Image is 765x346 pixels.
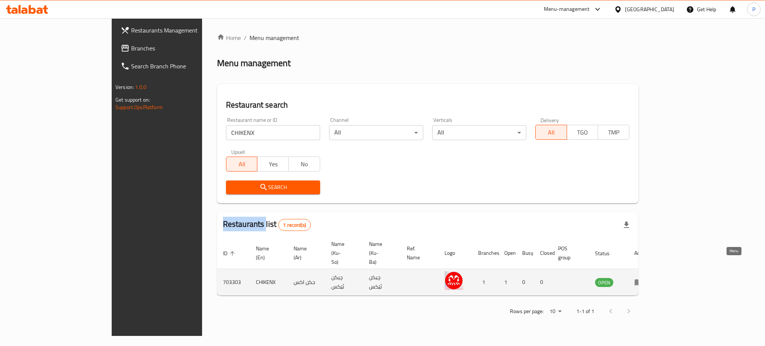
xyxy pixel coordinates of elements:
span: P [752,5,755,13]
button: TGO [567,125,598,140]
label: Upsell [231,149,245,154]
nav: breadcrumb [217,33,638,42]
span: TMP [601,127,626,138]
img: CHIKENX [445,271,463,290]
span: All [229,159,255,170]
div: [GEOGRAPHIC_DATA] [625,5,674,13]
button: Yes [257,157,289,172]
span: Name (Ku-Ba) [369,240,392,266]
h2: Restaurant search [226,99,629,111]
th: Open [498,237,516,269]
td: 1 [498,269,516,296]
span: ID [223,249,237,258]
span: No [292,159,317,170]
button: All [226,157,258,172]
h2: Restaurants list [223,219,311,231]
span: Name (Ku-So) [331,240,354,266]
span: Name (Ar) [294,244,316,262]
h2: Menu management [217,57,291,69]
input: Search for restaurant name or ID.. [226,125,320,140]
th: Logo [439,237,472,269]
span: Ref. Name [407,244,430,262]
span: 1.0.0 [135,82,146,92]
span: Search Branch Phone [131,62,233,71]
td: 0 [516,269,534,296]
th: Closed [534,237,552,269]
a: Branches [115,39,239,57]
a: Restaurants Management [115,21,239,39]
td: چیکن ئێکس [325,269,363,296]
span: TGO [570,127,595,138]
td: CHIKENX [250,269,288,296]
td: 1 [472,269,498,296]
p: 1-1 of 1 [576,307,594,316]
td: چیکن ئێکس [363,269,401,296]
td: 0 [534,269,552,296]
button: Search [226,180,320,194]
th: Action [628,237,654,269]
span: Version: [115,82,134,92]
div: Menu-management [544,5,590,14]
span: Menu management [250,33,299,42]
button: No [288,157,320,172]
p: Rows per page: [510,307,543,316]
table: enhanced table [217,237,654,296]
button: TMP [598,125,629,140]
div: Total records count [278,219,311,231]
button: All [535,125,567,140]
li: / [244,33,247,42]
span: All [539,127,564,138]
span: Status [595,249,619,258]
span: OPEN [595,278,613,287]
div: All [329,125,423,140]
span: 1 record(s) [279,222,310,229]
td: جكن اكس [288,269,325,296]
th: Branches [472,237,498,269]
div: Export file [617,216,635,234]
a: Search Branch Phone [115,57,239,75]
a: Support.OpsPlatform [115,102,163,112]
span: Branches [131,44,233,53]
div: All [432,125,526,140]
th: Busy [516,237,534,269]
label: Delivery [541,117,559,123]
span: Yes [260,159,286,170]
span: Get support on: [115,95,150,105]
div: Rows per page: [546,306,564,317]
span: Name (En) [256,244,279,262]
span: POS group [558,244,580,262]
span: Restaurants Management [131,26,233,35]
span: Search [232,183,314,192]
